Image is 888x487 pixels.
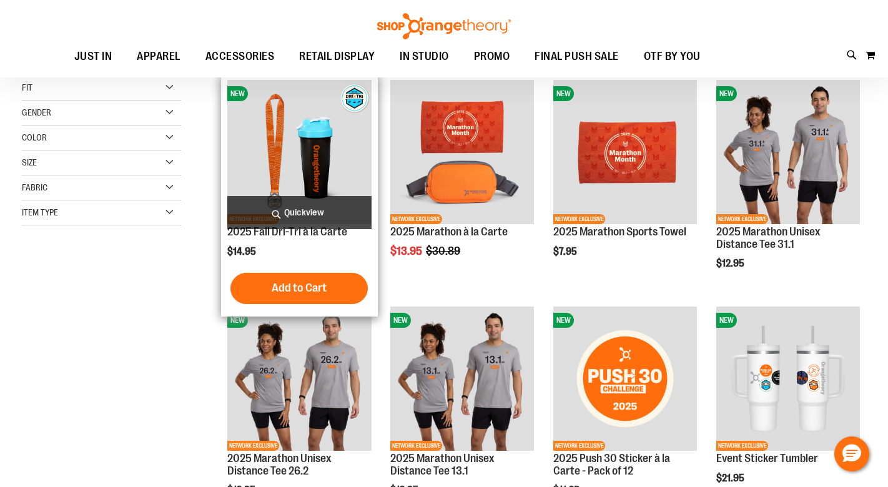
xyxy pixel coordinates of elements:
[553,452,670,477] a: 2025 Push 30 Sticker à la Carte - Pack of 12
[553,80,697,224] img: 2025 Marathon Sports Towel
[390,452,495,477] a: 2025 Marathon Unisex Distance Tee 13.1
[227,80,371,224] img: 2025 Fall Dri-Tri à la Carte
[124,42,193,71] a: APPAREL
[230,273,368,304] button: Add to Cart
[716,441,768,451] span: NETWORK EXCLUSIVE
[227,246,258,257] span: $14.95
[390,307,534,452] a: 2025 Marathon Unisex Distance Tee 13.1NEWNETWORK EXCLUSIVE
[400,42,449,71] span: IN STUDIO
[62,42,125,71] a: JUST IN
[535,42,619,71] span: FINAL PUSH SALE
[474,42,510,71] span: PROMO
[553,313,574,328] span: NEW
[390,225,508,238] a: 2025 Marathon à la Carte
[227,225,347,238] a: 2025 Fall Dri-Tri à la Carte
[553,246,579,257] span: $7.95
[193,42,287,71] a: ACCESSORIES
[553,214,605,224] span: NETWORK EXCLUSIVE
[553,307,697,452] a: 2025 Push 30 Sticker à la Carte - Pack of 12NEWNETWORK EXCLUSIVE
[716,258,746,269] span: $12.95
[387,42,461,71] a: IN STUDIO
[716,307,860,452] a: OTF 40 oz. Sticker TumblerNEWNETWORK EXCLUSIVE
[74,42,112,71] span: JUST IN
[227,441,279,451] span: NETWORK EXCLUSIVE
[390,307,534,450] img: 2025 Marathon Unisex Distance Tee 13.1
[716,214,768,224] span: NETWORK EXCLUSIVE
[384,74,540,288] div: product
[716,86,737,101] span: NEW
[716,313,737,328] span: NEW
[553,307,697,450] img: 2025 Push 30 Sticker à la Carte - Pack of 12
[375,13,513,39] img: Shop Orangetheory
[22,132,47,142] span: Color
[22,207,58,217] span: Item Type
[221,74,377,316] div: product
[716,80,860,224] img: 2025 Marathon Unisex Distance Tee 31.1
[644,42,701,71] span: OTF BY YOU
[834,436,869,471] button: Hello, have a question? Let’s chat.
[390,80,534,224] img: 2025 Marathon à la Carte
[553,225,686,238] a: 2025 Marathon Sports Towel
[22,182,47,192] span: Fabric
[547,74,703,288] div: product
[227,307,371,450] img: 2025 Marathon Unisex Distance Tee 26.2
[205,42,275,71] span: ACCESSORIES
[227,80,371,225] a: 2025 Fall Dri-Tri à la CarteNEWNETWORK EXCLUSIVE
[22,107,51,117] span: Gender
[390,313,411,328] span: NEW
[716,307,860,450] img: OTF 40 oz. Sticker Tumbler
[426,245,462,257] span: $30.89
[390,80,534,225] a: 2025 Marathon à la CarteNETWORK EXCLUSIVE
[716,452,818,465] a: Event Sticker Tumbler
[227,307,371,452] a: 2025 Marathon Unisex Distance Tee 26.2NEWNETWORK EXCLUSIVE
[390,245,424,257] span: $13.95
[710,74,866,301] div: product
[22,157,37,167] span: Size
[553,441,605,451] span: NETWORK EXCLUSIVE
[716,473,746,484] span: $21.95
[299,42,375,71] span: RETAIL DISPLAY
[390,214,442,224] span: NETWORK EXCLUSIVE
[716,80,860,225] a: 2025 Marathon Unisex Distance Tee 31.1NEWNETWORK EXCLUSIVE
[716,225,821,250] a: 2025 Marathon Unisex Distance Tee 31.1
[553,86,574,101] span: NEW
[553,80,697,225] a: 2025 Marathon Sports TowelNEWNETWORK EXCLUSIVE
[631,42,713,71] a: OTF BY YOU
[227,86,248,101] span: NEW
[227,452,332,477] a: 2025 Marathon Unisex Distance Tee 26.2
[137,42,180,71] span: APPAREL
[461,42,523,71] a: PROMO
[390,441,442,451] span: NETWORK EXCLUSIVE
[22,82,32,92] span: Fit
[227,313,248,328] span: NEW
[287,42,387,71] a: RETAIL DISPLAY
[522,42,631,71] a: FINAL PUSH SALE
[227,196,371,229] a: Quickview
[272,281,327,295] span: Add to Cart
